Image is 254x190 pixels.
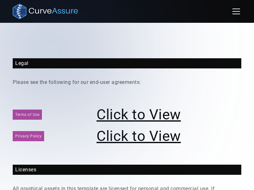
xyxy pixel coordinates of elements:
h1: Legal [13,58,241,68]
a: Click to View [97,106,181,123]
a: home [13,4,78,19]
h1: Licenses [13,165,241,175]
div: menu [229,4,241,19]
p: Please see the following for our end-user agreements: [13,79,216,86]
a: Click to View [97,128,181,144]
div: Privacy Policy [13,131,44,141]
div: Terms of Use [13,110,42,120]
